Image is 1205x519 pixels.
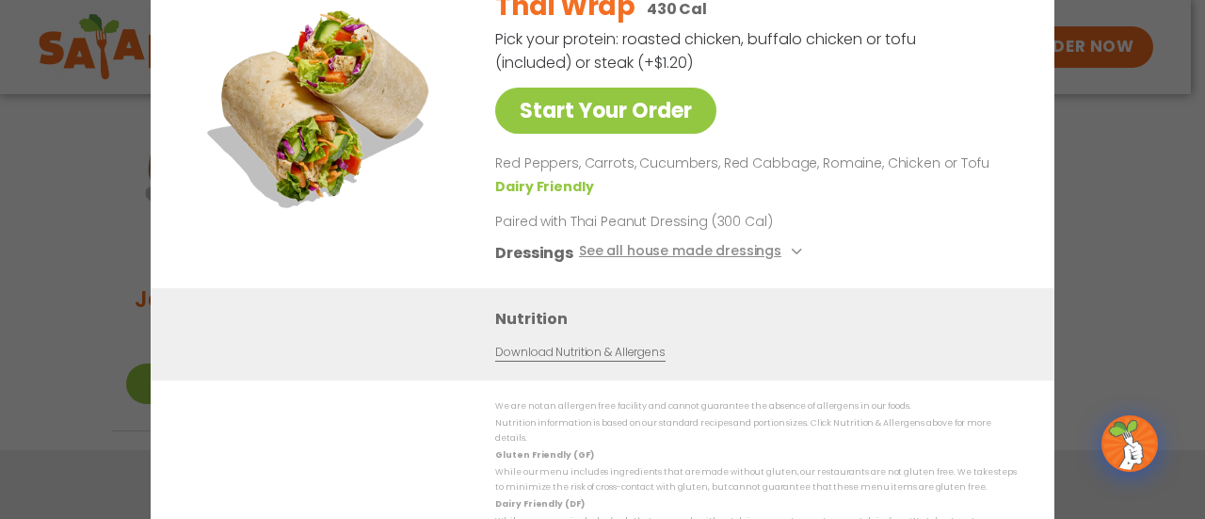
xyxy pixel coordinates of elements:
img: wpChatIcon [1103,417,1156,470]
p: Pick your protein: roasted chicken, buffalo chicken or tofu (included) or steak (+$1.20) [495,27,919,74]
p: While our menu includes ingredients that are made without gluten, our restaurants are not gluten ... [495,465,1017,495]
p: Paired with Thai Peanut Dressing (300 Cal) [495,212,843,232]
li: Dairy Friendly [495,177,597,197]
button: See all house made dressings [579,241,808,265]
p: Red Peppers, Carrots, Cucumbers, Red Cabbage, Romaine, Chicken or Tofu [495,153,1009,175]
p: Nutrition information is based on our standard recipes and portion sizes. Click Nutrition & Aller... [495,416,1017,446]
h3: Nutrition [495,307,1026,331]
a: Start Your Order [495,88,716,134]
p: We are not an allergen free facility and cannot guarantee the absence of allergens in our foods. [495,399,1017,414]
a: Download Nutrition & Allergens [495,344,665,362]
h3: Dressings [495,241,573,265]
strong: Dairy Friendly (DF) [495,498,584,510]
strong: Gluten Friendly (GF) [495,449,593,461]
